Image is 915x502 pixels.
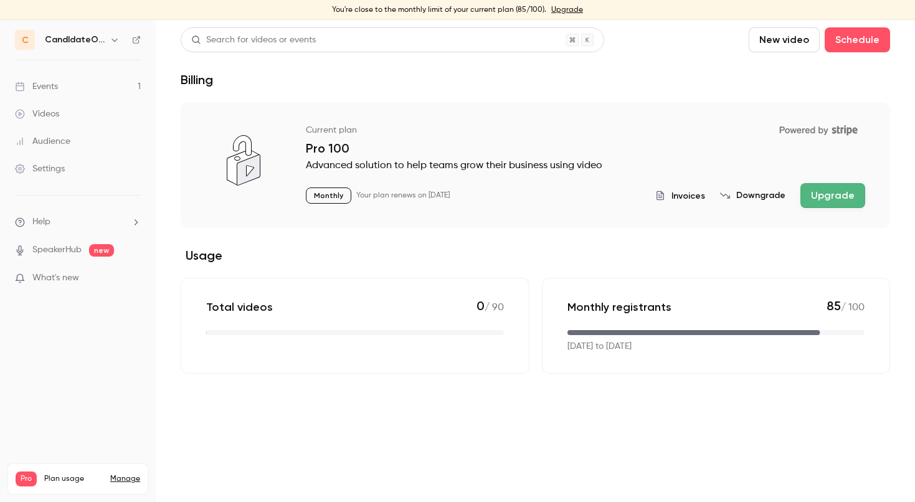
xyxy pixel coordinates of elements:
h1: Billing [181,72,213,87]
span: Help [32,215,50,229]
a: Manage [110,474,140,484]
span: C [22,34,29,47]
p: Advanced solution to help teams grow their business using video [306,158,865,173]
span: Pro [16,471,37,486]
button: Upgrade [800,183,865,208]
p: Current plan [306,124,357,136]
span: 85 [827,298,841,313]
span: new [89,244,114,257]
span: 0 [476,298,485,313]
a: SpeakerHub [32,244,82,257]
p: Monthly [306,187,351,204]
div: Videos [15,108,59,120]
button: Schedule [825,27,890,52]
div: Events [15,80,58,93]
p: Your plan renews on [DATE] [356,191,450,201]
div: Settings [15,163,65,175]
h2: Usage [181,248,890,263]
button: Invoices [655,189,705,202]
li: help-dropdown-opener [15,215,141,229]
section: billing [181,102,890,374]
h6: CandIdateOps [45,34,105,46]
button: New video [749,27,820,52]
p: / 90 [476,298,504,315]
p: Total videos [206,300,273,315]
p: Pro 100 [306,141,865,156]
button: Downgrade [720,189,785,202]
span: What's new [32,272,79,285]
p: / 100 [827,298,865,315]
a: Upgrade [551,5,583,15]
p: Monthly registrants [567,300,671,315]
span: Plan usage [44,474,103,484]
div: Audience [15,135,70,148]
div: Search for videos or events [191,34,316,47]
p: [DATE] to [DATE] [567,340,632,353]
span: Invoices [671,189,705,202]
